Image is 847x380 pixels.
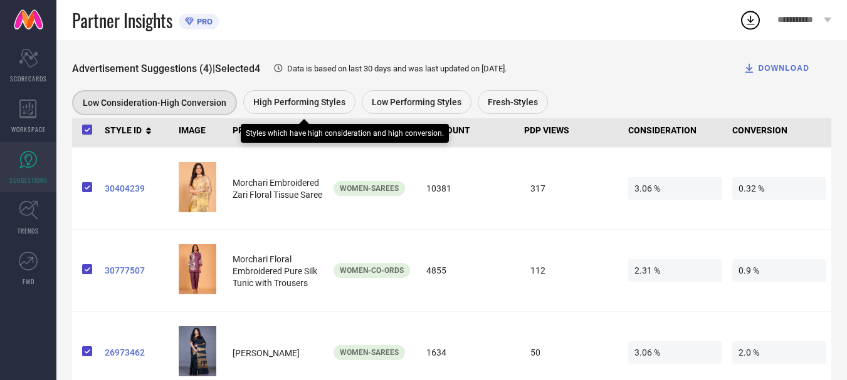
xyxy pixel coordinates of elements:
span: Fresh-Styles [488,97,538,107]
span: Low Consideration-High Conversion [83,98,226,108]
span: Advertisement Suggestions (4) [72,63,213,74]
span: 3.06 % [628,341,722,364]
span: 50 [524,341,618,364]
th: CONSIDERATION [623,113,727,148]
span: 317 [524,177,618,200]
span: Morchari Embroidered Zari Floral Tissue Saree [233,178,322,200]
span: WORKSPACE [11,125,46,134]
th: STYLE ID [100,113,174,148]
div: Styles which have high consideration and high conversion. [246,129,444,138]
a: 30777507 [105,265,169,275]
span: 0.32 % [732,177,826,200]
div: DOWNLOAD [743,62,809,74]
span: Women-Sarees [340,184,399,193]
span: Data is based on last 30 days and was last updated on [DATE] . [287,64,507,73]
span: 0.9 % [732,259,826,282]
span: PRO [194,17,213,26]
span: 4855 [420,259,514,282]
span: SCORECARDS [10,74,47,83]
th: IMAGE [174,113,228,148]
span: Selected 4 [215,63,260,74]
img: 9tpggejx_d55e8e257058436593188309af84c302.jpg [179,162,216,212]
th: LIST COUNT [415,113,519,148]
span: Women-Sarees [340,348,399,357]
span: FWD [23,277,34,286]
span: [PERSON_NAME] [233,348,300,358]
span: 1634 [420,341,514,364]
span: SUGGESTIONS [9,175,48,185]
span: 2.0 % [732,341,826,364]
button: DOWNLOAD [727,56,825,81]
span: 2.31 % [628,259,722,282]
span: TRENDS [18,226,39,235]
span: | [213,63,215,74]
span: 3.06 % [628,177,722,200]
th: PRODUCT NAME [228,113,329,148]
div: Open download list [739,9,762,31]
th: PDP VIEWS [519,113,623,148]
span: Partner Insights [72,8,172,33]
a: 30404239 [105,183,169,193]
span: 112 [524,259,618,282]
th: CONVERSION [727,113,831,148]
span: Women-Co-Ords [340,266,404,275]
span: Morchari Floral Embroidered Pure Silk Tunic with Trousers [233,254,317,288]
span: Low Performing Styles [372,97,461,107]
img: 812a1c47-259d-48f2-8757-df9d8b8175a81705571326637MorchariBlackGold-TonedZariBanarasiSaree1.jpg [179,326,216,376]
img: E8uiTVPd_d96bd4626712407690402cd72814c07e.jpg [179,244,216,294]
a: 26973462 [105,347,169,357]
span: 10381 [420,177,514,200]
span: High Performing Styles [253,97,345,107]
